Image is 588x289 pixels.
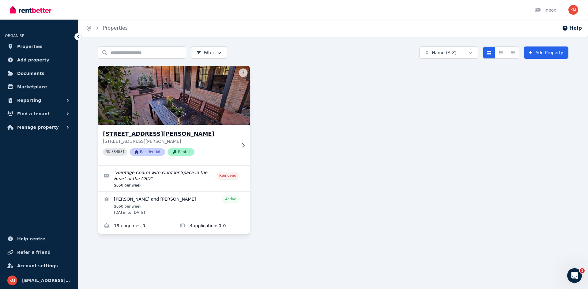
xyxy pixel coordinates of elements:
[5,246,73,258] a: Refer a friend
[17,56,49,64] span: Add property
[562,24,582,32] button: Help
[130,148,165,156] span: Residential
[17,97,41,104] span: Reporting
[5,54,73,66] a: Add property
[17,110,50,117] span: Find a tenant
[5,233,73,245] a: Help centre
[191,46,227,59] button: Filter
[17,70,44,77] span: Documents
[17,83,47,91] span: Marketplace
[483,46,519,59] div: View options
[103,138,236,144] p: [STREET_ADDRESS][PERSON_NAME]
[105,150,110,154] small: PID
[94,65,254,126] img: 27 Hallett St, Adelaide
[174,219,250,234] a: Applications for 27 Hallett St, Adelaide
[239,69,247,77] button: More options
[78,20,135,37] nav: Breadcrumb
[7,276,17,285] img: km.redding1@gmail.com
[567,268,582,283] iframe: Intercom live chat
[103,130,236,138] h3: [STREET_ADDRESS][PERSON_NAME]
[432,50,457,56] span: Name (A-Z)
[10,5,51,14] img: RentBetter
[17,249,51,256] span: Refer a friend
[5,40,73,53] a: Properties
[98,192,250,219] a: View details for Natalie Jong and Jack Miller
[111,150,125,154] code: 384531
[419,46,478,59] button: Name (A-Z)
[507,46,519,59] button: Expanded list view
[5,260,73,272] a: Account settings
[5,94,73,106] button: Reporting
[5,34,24,38] span: ORGANISE
[17,43,43,50] span: Properties
[168,148,194,156] span: Rental
[17,262,58,269] span: Account settings
[568,5,578,15] img: km.redding1@gmail.com
[103,25,128,31] a: Properties
[98,166,250,191] a: Edit listing: Heritage Charm with Outdoor Space in the Heart of the CBD
[17,235,45,243] span: Help centre
[5,108,73,120] button: Find a tenant
[98,219,174,234] a: Enquiries for 27 Hallett St, Adelaide
[483,46,495,59] button: Card view
[98,66,250,165] a: 27 Hallett St, Adelaide[STREET_ADDRESS][PERSON_NAME][STREET_ADDRESS][PERSON_NAME]PID 384531Reside...
[5,81,73,93] a: Marketplace
[495,46,507,59] button: Compact list view
[5,121,73,133] button: Manage property
[524,46,568,59] a: Add Property
[22,277,71,284] span: [EMAIL_ADDRESS][DOMAIN_NAME]
[5,67,73,80] a: Documents
[196,50,214,56] span: Filter
[535,7,556,13] div: Inbox
[580,268,585,273] span: 1
[17,124,59,131] span: Manage property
